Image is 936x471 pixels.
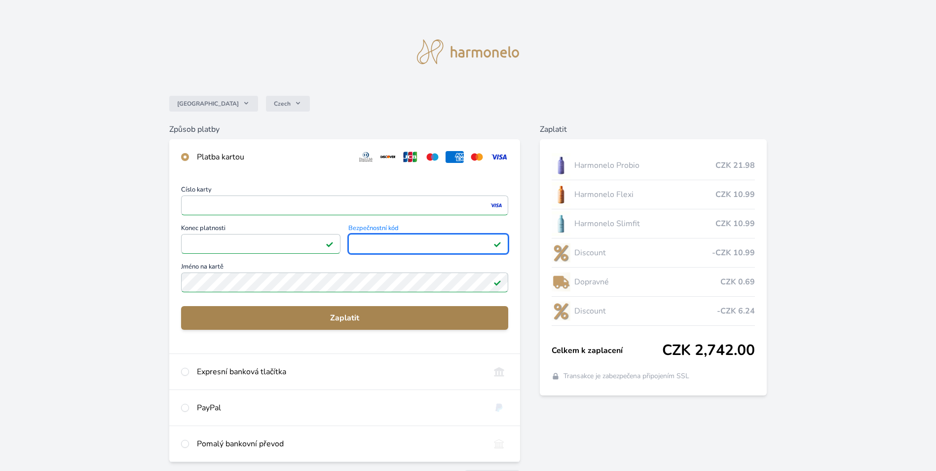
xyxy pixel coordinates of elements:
[326,240,334,248] img: Platné pole
[552,270,570,294] img: delivery-lo.png
[181,306,508,330] button: Zaplatit
[490,151,508,163] img: visa.svg
[401,151,419,163] img: jcb.svg
[468,151,486,163] img: mc.svg
[552,182,570,207] img: CLEAN_FLEXI_se_stinem_x-hi_(1)-lo.jpg
[266,96,310,112] button: Czech
[446,151,464,163] img: amex.svg
[181,187,508,196] span: Číslo karty
[574,276,721,288] span: Dopravné
[197,151,349,163] div: Platba kartou
[181,225,340,234] span: Konec platnosti
[353,237,503,251] iframe: Iframe pro bezpečnostní kód
[662,342,755,359] span: CZK 2,742.00
[493,240,501,248] img: Platné pole
[186,237,336,251] iframe: Iframe pro datum vypršení platnosti
[574,189,716,200] span: Harmonelo Flexi
[417,39,520,64] img: logo.svg
[181,273,508,292] input: Jméno na kartěPlatné pole
[322,239,336,248] img: Konec platnosti
[552,240,570,265] img: discount-lo.png
[552,345,663,356] span: Celkem k zaplacení
[493,278,501,286] img: Platné pole
[552,299,570,323] img: discount-lo.png
[197,438,482,450] div: Pomalý bankovní převod
[715,159,755,171] span: CZK 21.98
[169,96,258,112] button: [GEOGRAPHIC_DATA]
[490,366,508,378] img: onlineBanking_CZ.svg
[423,151,442,163] img: maestro.svg
[720,276,755,288] span: CZK 0.69
[490,402,508,414] img: paypal.svg
[717,305,755,317] span: -CZK 6.24
[169,123,520,135] h6: Způsob platby
[552,211,570,236] img: SLIMFIT_se_stinem_x-lo.jpg
[563,371,689,381] span: Transakce je zabezpečena připojením SSL
[574,247,712,259] span: Discount
[574,159,716,171] span: Harmonelo Probio
[715,218,755,230] span: CZK 10.99
[574,218,716,230] span: Harmonelo Slimfit
[540,123,767,135] h6: Zaplatit
[197,402,482,414] div: PayPal
[574,305,717,317] span: Discount
[357,151,375,163] img: diners.svg
[489,201,503,210] img: visa
[274,100,291,108] span: Czech
[348,225,508,234] span: Bezpečnostní kód
[712,247,755,259] span: -CZK 10.99
[177,100,239,108] span: [GEOGRAPHIC_DATA]
[197,366,482,378] div: Expresní banková tlačítka
[715,189,755,200] span: CZK 10.99
[186,198,504,212] iframe: Iframe pro číslo karty
[552,153,570,178] img: CLEAN_PROBIO_se_stinem_x-lo.jpg
[189,312,500,324] span: Zaplatit
[490,438,508,450] img: bankTransfer_IBAN.svg
[181,264,508,273] span: Jméno na kartě
[379,151,397,163] img: discover.svg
